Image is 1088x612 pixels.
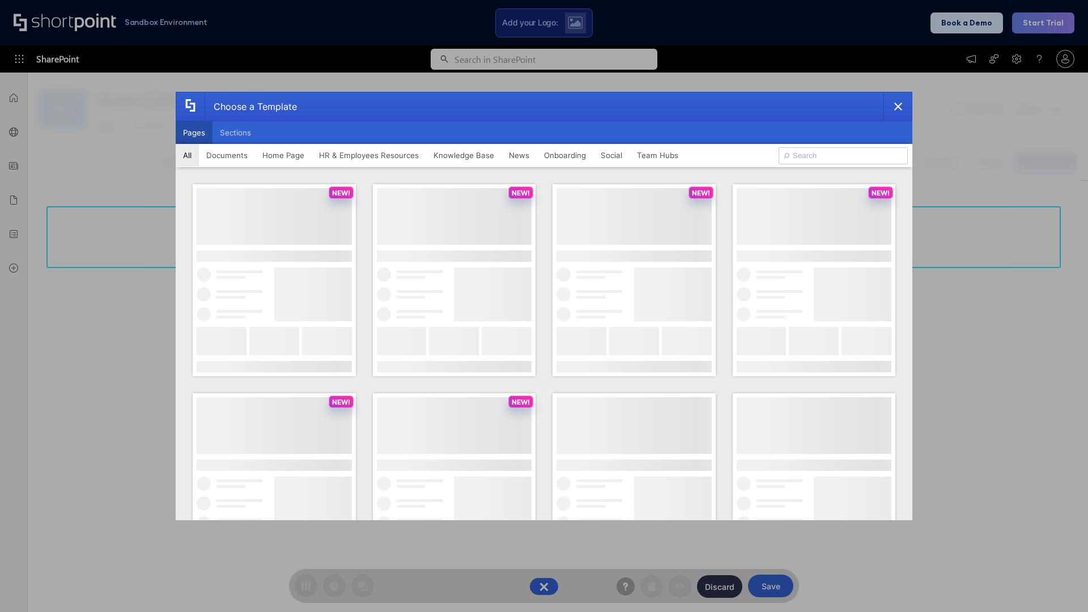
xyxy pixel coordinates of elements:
[501,144,537,167] button: News
[205,92,297,121] div: Choose a Template
[176,92,912,520] div: template selector
[692,189,710,197] p: NEW!
[332,398,350,406] p: NEW!
[176,144,199,167] button: All
[593,144,630,167] button: Social
[630,144,686,167] button: Team Hubs
[426,144,501,167] button: Knowledge Base
[255,144,312,167] button: Home Page
[512,189,530,197] p: NEW!
[199,144,255,167] button: Documents
[872,189,890,197] p: NEW!
[537,144,593,167] button: Onboarding
[779,147,908,164] input: Search
[312,144,426,167] button: HR & Employees Resources
[1031,558,1088,612] iframe: Chat Widget
[332,189,350,197] p: NEW!
[512,398,530,406] p: NEW!
[212,121,258,144] button: Sections
[176,121,212,144] button: Pages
